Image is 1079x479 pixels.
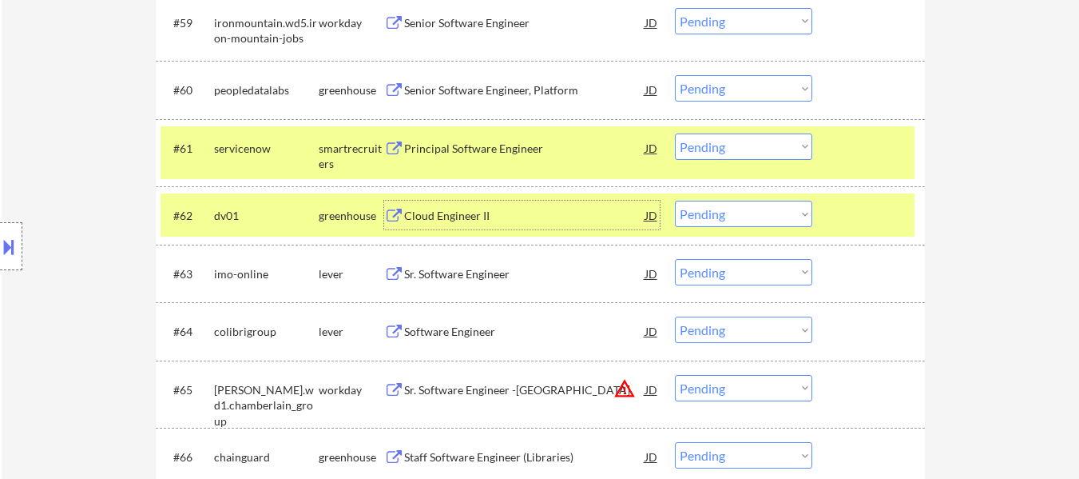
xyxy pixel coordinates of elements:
[319,449,384,465] div: greenhouse
[644,75,660,104] div: JD
[644,375,660,404] div: JD
[319,324,384,340] div: lever
[173,82,201,98] div: #60
[404,15,645,31] div: Senior Software Engineer
[214,15,319,46] div: ironmountain.wd5.iron-mountain-jobs
[613,377,636,400] button: warning_amber
[319,82,384,98] div: greenhouse
[644,8,660,37] div: JD
[404,82,645,98] div: Senior Software Engineer, Platform
[319,266,384,282] div: lever
[319,15,384,31] div: workday
[319,382,384,398] div: workday
[644,259,660,288] div: JD
[214,382,319,429] div: [PERSON_NAME].wd1.chamberlain_group
[404,141,645,157] div: Principal Software Engineer
[644,134,660,162] div: JD
[173,15,201,31] div: #59
[319,208,384,224] div: greenhouse
[173,449,201,465] div: #66
[404,382,645,398] div: Sr. Software Engineer -[GEOGRAPHIC_DATA]
[319,141,384,172] div: smartrecruiters
[214,82,319,98] div: peopledatalabs
[404,208,645,224] div: Cloud Engineer II
[404,449,645,465] div: Staff Software Engineer (Libraries)
[644,442,660,471] div: JD
[644,317,660,345] div: JD
[404,324,645,340] div: Software Engineer
[404,266,645,282] div: Sr. Software Engineer
[644,201,660,230] div: JD
[214,449,319,465] div: chainguard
